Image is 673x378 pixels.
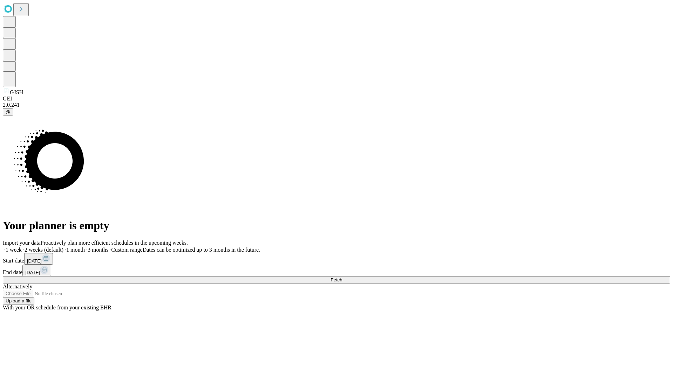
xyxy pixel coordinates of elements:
button: @ [3,108,13,115]
span: Custom range [111,247,142,253]
span: Fetch [331,277,342,282]
span: 1 month [66,247,85,253]
button: Fetch [3,276,670,283]
span: Alternatively [3,283,32,289]
span: [DATE] [27,258,42,264]
div: Start date [3,253,670,265]
span: Import your data [3,240,41,246]
h1: Your planner is empty [3,219,670,232]
span: 2 weeks (default) [25,247,63,253]
button: [DATE] [22,265,51,276]
span: @ [6,109,11,114]
div: End date [3,265,670,276]
span: [DATE] [25,270,40,275]
div: 2.0.241 [3,102,670,108]
span: Proactively plan more efficient schedules in the upcoming weeks. [41,240,188,246]
span: 3 months [88,247,108,253]
button: Upload a file [3,297,34,304]
button: [DATE] [24,253,53,265]
span: With your OR schedule from your existing EHR [3,304,111,310]
div: GEI [3,96,670,102]
span: 1 week [6,247,22,253]
span: Dates can be optimized up to 3 months in the future. [143,247,260,253]
span: GJSH [10,89,23,95]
